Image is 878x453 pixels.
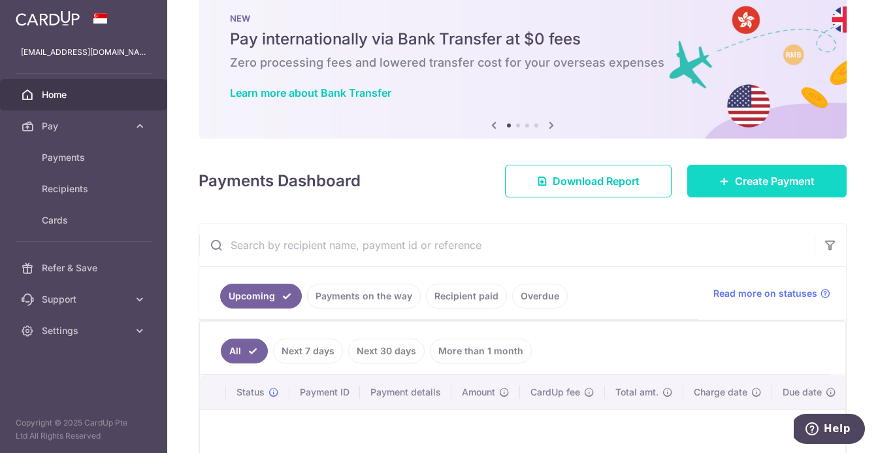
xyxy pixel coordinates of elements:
span: Pay [42,120,128,133]
span: Payments [42,151,128,164]
span: CardUp fee [530,386,580,399]
a: Download Report [505,165,672,197]
iframe: Opens a widget where you can find more information [794,414,865,446]
a: Overdue [512,284,568,309]
a: All [221,339,268,363]
a: Payments on the way [307,284,421,309]
th: Payment details [360,375,451,409]
input: Search by recipient name, payment id or reference [199,224,815,266]
h4: Payments Dashboard [199,169,361,193]
a: Next 30 days [348,339,425,363]
p: [EMAIL_ADDRESS][DOMAIN_NAME] [21,46,146,59]
span: Refer & Save [42,261,128,275]
a: Upcoming [220,284,302,309]
a: Create Payment [687,165,847,197]
a: More than 1 month [430,339,532,363]
th: Payment ID [289,375,360,409]
a: Read more on statuses [713,287,830,300]
span: Status [236,386,265,399]
span: Create Payment [735,173,815,189]
span: Charge date [694,386,747,399]
span: Amount [462,386,495,399]
span: Support [42,293,128,306]
p: NEW [230,13,815,24]
a: Next 7 days [273,339,343,363]
span: Home [42,88,128,101]
span: Total amt. [615,386,658,399]
span: Recipients [42,182,128,195]
a: Learn more about Bank Transfer [230,86,391,99]
img: CardUp [16,10,80,26]
h5: Pay internationally via Bank Transfer at $0 fees [230,29,815,50]
span: Read more on statuses [713,287,817,300]
h6: Zero processing fees and lowered transfer cost for your overseas expenses [230,55,815,71]
span: Download Report [553,173,640,189]
span: Due date [783,386,822,399]
a: Recipient paid [426,284,507,309]
span: Settings [42,324,128,337]
span: Cards [42,214,128,227]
